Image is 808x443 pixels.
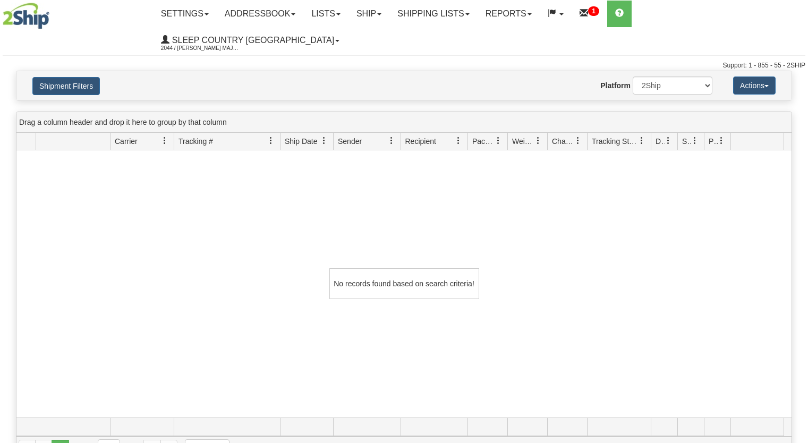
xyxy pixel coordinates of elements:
[169,36,334,45] span: Sleep Country [GEOGRAPHIC_DATA]
[315,132,333,150] a: Ship Date filter column settings
[285,136,317,147] span: Ship Date
[489,132,507,150] a: Packages filter column settings
[178,136,213,147] span: Tracking #
[686,132,704,150] a: Shipment Issues filter column settings
[3,61,805,70] div: Support: 1 - 855 - 55 - 2SHIP
[478,1,540,27] a: Reports
[329,268,479,299] div: No records found based on search criteria!
[262,132,280,150] a: Tracking # filter column settings
[552,136,574,147] span: Charge
[472,136,495,147] span: Packages
[592,136,638,147] span: Tracking Status
[600,80,631,91] label: Platform
[303,1,348,27] a: Lists
[338,136,362,147] span: Sender
[115,136,138,147] span: Carrier
[712,132,730,150] a: Pickup Status filter column settings
[153,27,347,54] a: Sleep Country [GEOGRAPHIC_DATA] 2044 / [PERSON_NAME] Major [PERSON_NAME]
[3,3,49,29] img: logo2044.jpg
[32,77,100,95] button: Shipment Filters
[217,1,304,27] a: Addressbook
[633,132,651,150] a: Tracking Status filter column settings
[529,132,547,150] a: Weight filter column settings
[572,1,607,27] a: 1
[156,132,174,150] a: Carrier filter column settings
[153,1,217,27] a: Settings
[161,43,241,54] span: 2044 / [PERSON_NAME] Major [PERSON_NAME]
[659,132,677,150] a: Delivery Status filter column settings
[16,112,792,133] div: grid grouping header
[733,76,776,95] button: Actions
[588,6,599,16] sup: 1
[348,1,389,27] a: Ship
[656,136,665,147] span: Delivery Status
[512,136,534,147] span: Weight
[449,132,467,150] a: Recipient filter column settings
[682,136,691,147] span: Shipment Issues
[405,136,436,147] span: Recipient
[569,132,587,150] a: Charge filter column settings
[382,132,401,150] a: Sender filter column settings
[389,1,477,27] a: Shipping lists
[784,167,807,276] iframe: chat widget
[709,136,718,147] span: Pickup Status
